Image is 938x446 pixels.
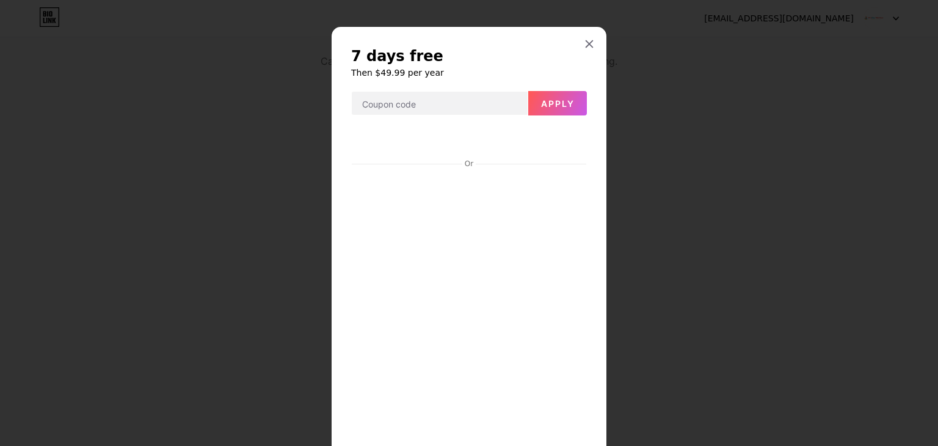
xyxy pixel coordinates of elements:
iframe: Secure payment button frame [352,126,586,155]
input: Coupon code [352,92,528,116]
h6: Then $49.99 per year [351,67,587,79]
span: 7 days free [351,46,443,66]
iframe: Secure payment input frame [349,170,589,437]
span: Apply [541,98,575,109]
button: Apply [528,91,587,115]
div: Or [462,159,476,169]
